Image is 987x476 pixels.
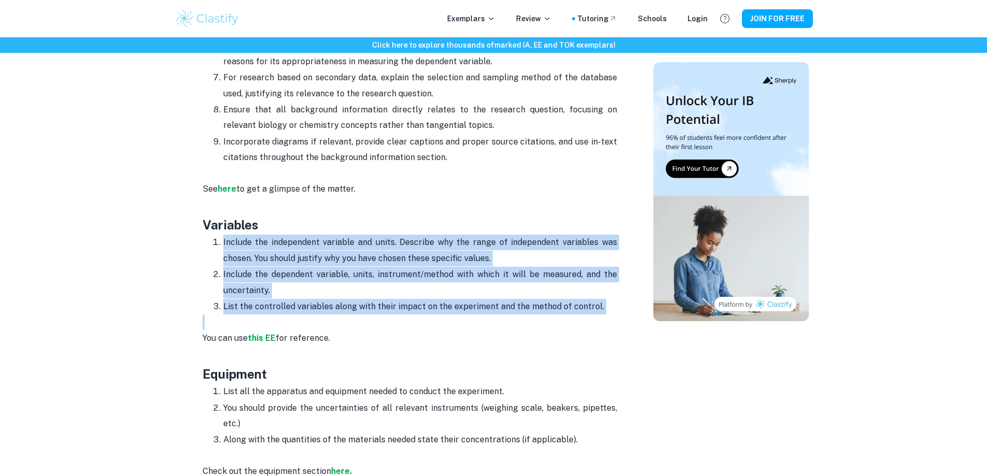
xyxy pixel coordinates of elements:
[223,267,617,298] p: Include the dependent variable, units, instrument/method with which it will be measured, and the ...
[653,62,809,321] img: Thumbnail
[688,13,708,24] a: Login
[516,13,551,24] p: Review
[742,9,813,28] button: JOIN FOR FREE
[223,102,617,134] p: Ensure that all background information directly relates to the research question, focusing on rel...
[203,346,617,383] h3: Equipment
[2,39,985,51] h6: Click here to explore thousands of marked IA, EE and TOK exemplars !
[223,432,617,448] p: Along with the quantities of the materials needed state their concentrations (if applicable).
[223,235,617,266] p: Include the independent variable and units. Describe why the range of independent variables was c...
[223,134,617,166] p: Incorporate diagrams if relevant, provide clear captions and proper source citations, and use in-...
[331,466,352,476] a: here.
[203,314,617,346] p: You can use for reference.
[716,10,734,27] button: Help and Feedback
[218,184,236,194] a: here
[175,8,240,29] img: Clastify logo
[223,384,617,399] p: List all the apparatus and equipment needed to conduct the experiment.
[447,13,495,24] p: Exemplars
[223,299,617,314] p: List the controlled variables along with their impact on the experiment and the method of control.
[223,38,617,69] p: Include relevant chemical equations if applicable and justify the chosen method of analysis, citi...
[203,197,617,234] h3: Variables
[577,13,617,24] a: Tutoring
[223,400,617,432] p: You should provide the uncertainties of all relevant instruments (weighing scale, beakers, pipett...
[223,70,617,102] p: For research based on secondary data, explain the selection and sampling method of the database u...
[248,333,276,343] a: this EE
[638,13,667,24] a: Schools
[203,166,617,197] p: See to get a glimpse of the matter.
